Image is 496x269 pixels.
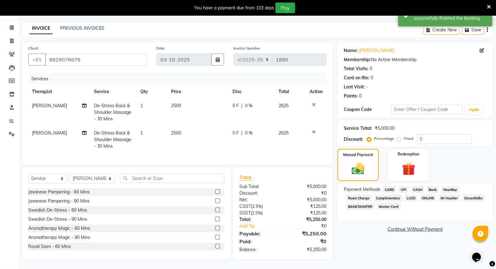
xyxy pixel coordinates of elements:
img: _gift.svg [398,161,420,177]
div: ₹0 [283,238,331,245]
span: CASH [411,186,425,193]
label: Date [156,45,165,51]
label: Manual Payment [343,152,373,158]
span: | [241,103,243,109]
th: Total [275,85,306,99]
a: Add Tip [235,223,291,229]
div: Javanese Pampering - 60 Mins [28,189,90,195]
label: Client [28,45,38,51]
img: _cash.svg [348,161,368,176]
div: ₹0 [283,190,331,197]
input: Search or Scan [120,173,224,183]
div: ₹125.00 [283,203,331,210]
div: Sub Total: [235,183,283,190]
th: Action [306,85,326,99]
div: No Active Membership [344,56,487,63]
div: 0 [371,75,373,81]
div: ₹5,250.00 [283,216,331,223]
span: 0 % [245,130,253,136]
div: Name: [344,47,358,54]
th: Qty [137,85,167,99]
span: De-Stress Back & Shoulder Massage - 30 Mins [94,130,131,149]
th: Disc [229,85,275,99]
a: INVOICE [29,23,53,34]
a: Continue Without Payment [339,226,492,233]
div: Balance : [235,246,283,253]
span: | [241,130,243,136]
button: Pay [275,3,295,13]
input: Enter Offer / Coupon Code [391,105,463,114]
div: Discount: [344,136,363,143]
div: Net: [235,197,283,203]
span: 0 % [245,103,253,109]
div: ₹5,000.00 [375,125,394,132]
span: LUZO [405,194,418,202]
span: Total [239,174,254,181]
span: [PERSON_NAME] [32,130,67,136]
div: ( ) [235,210,283,216]
div: Services [29,73,331,85]
a: PREVIOUS INVOICES [60,25,104,31]
div: Paid: [235,238,283,245]
span: 1 [140,103,143,108]
span: [PERSON_NAME] [32,103,67,108]
span: 2.5% [252,204,262,209]
span: 2500 [171,130,181,136]
div: ₹125.00 [283,210,331,216]
button: Apply [465,105,483,114]
span: Payment Methods [344,186,380,193]
label: Percentage [374,136,394,141]
div: Javanese Pampering - 90 Mins [28,198,90,204]
span: 2500 [171,103,181,108]
label: Invoice Number [233,45,261,51]
input: Search by Name/Mobile/Email/Code [45,54,147,66]
div: ₹5,250.00 [283,246,331,253]
div: Aromatherapy Magic - 90 Mins [28,234,90,241]
span: NearBuy [441,186,459,193]
span: SGST [239,210,251,216]
div: Coupon Code [344,106,391,113]
div: Last Visit: [344,84,365,90]
th: Therapist [28,85,90,99]
div: Royal Siam - 60 Mins [28,243,71,250]
div: ( ) [235,203,283,210]
span: 2625 [279,103,289,108]
span: Master Card [377,203,401,210]
div: Total: [235,216,283,223]
div: Points: [344,93,358,99]
div: Service Total: [344,125,372,132]
span: De-Stress Back & Shoulder Massage - 30 Mins [94,103,131,122]
div: Total Visits: [344,66,368,72]
span: ONLINE [420,194,436,202]
div: 0 [359,93,362,99]
div: - [366,84,368,90]
span: CGST [239,203,251,209]
div: ₹5,250.00 [283,230,331,237]
button: Save [462,25,484,35]
span: Complimentary [374,194,402,202]
iframe: chat widget [470,244,490,263]
div: Membership: [344,56,371,63]
label: Fixed [404,136,413,141]
div: successfully finished the booking [414,15,488,22]
div: Swedish De-Stress - 90 Mins [28,216,87,223]
div: Swedish De-Stress - 60 Mins [28,207,87,214]
th: Price [167,85,229,99]
div: ₹5,000.00 [283,183,331,190]
div: ₹0 [291,223,331,229]
th: Service [90,85,137,99]
a: [PERSON_NAME] [359,47,394,54]
span: 2.5% [252,210,261,215]
div: Payable: [235,230,283,237]
span: MI Voucher [439,194,460,202]
span: BANKTANSFER [346,203,374,210]
span: Room Charge [346,194,372,202]
div: Card on file: [344,75,369,81]
div: Discount: [235,190,283,197]
span: 1 [140,130,143,136]
span: 0 F [232,130,239,136]
div: ₹5,000.00 [283,197,331,203]
span: Dreamfolks [462,194,485,202]
span: UPI [399,186,409,193]
button: Create New [424,25,460,35]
